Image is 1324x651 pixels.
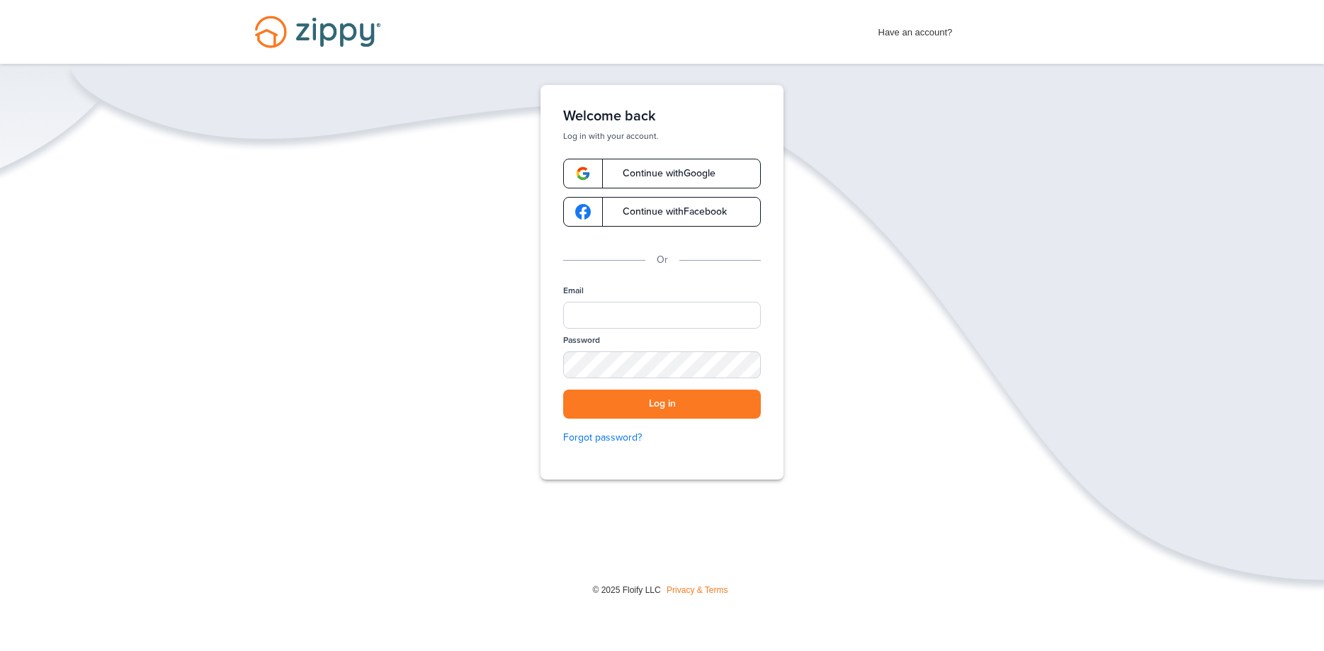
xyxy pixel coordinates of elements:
[563,285,584,297] label: Email
[592,585,660,595] span: © 2025 Floify LLC
[563,334,600,346] label: Password
[575,204,591,220] img: google-logo
[563,351,761,378] input: Password
[563,430,761,446] a: Forgot password?
[563,390,761,419] button: Log in
[657,252,668,268] p: Or
[563,108,761,125] h1: Welcome back
[667,585,728,595] a: Privacy & Terms
[563,197,761,227] a: google-logoContinue withFacebook
[609,207,727,217] span: Continue with Facebook
[609,169,715,179] span: Continue with Google
[563,302,761,329] input: Email
[563,130,761,142] p: Log in with your account.
[575,166,591,181] img: google-logo
[563,159,761,188] a: google-logoContinue withGoogle
[878,18,953,40] span: Have an account?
